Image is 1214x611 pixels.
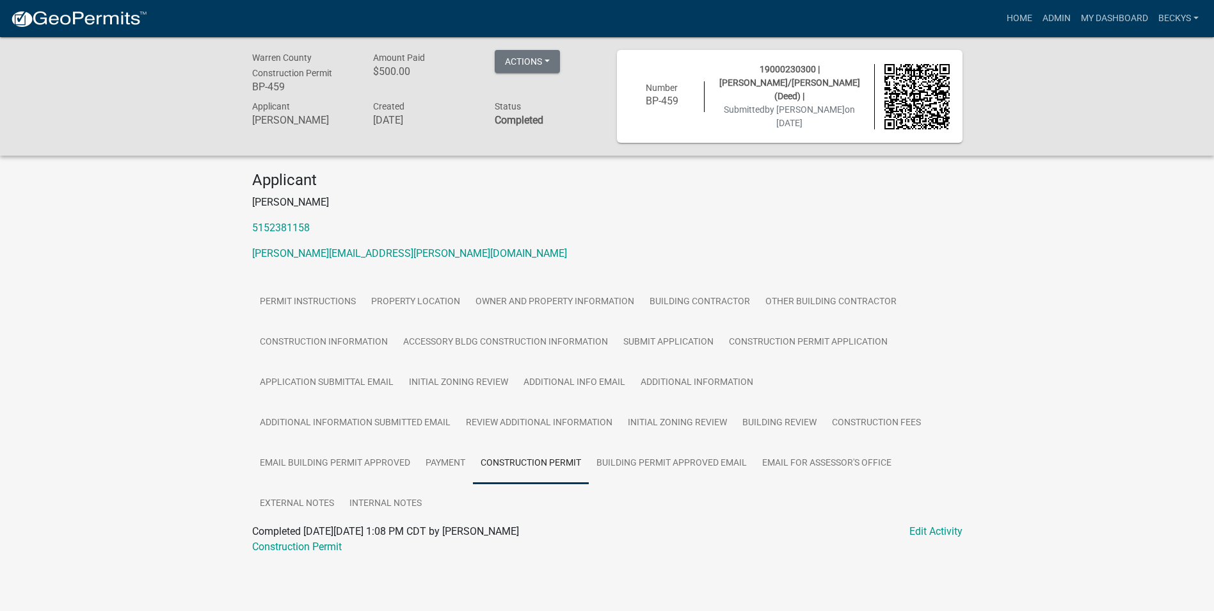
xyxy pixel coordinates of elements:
[252,403,458,444] a: Additional Information Submitted Email
[516,363,633,403] a: Additional Info Email
[495,114,543,126] strong: Completed
[721,322,895,363] a: Construction Permit Application
[252,322,395,363] a: Construction Information
[252,81,355,93] h6: BP-459
[1037,6,1076,31] a: Admin
[252,222,310,234] a: 5152381158
[363,282,468,323] a: Property Location
[373,101,404,111] span: Created
[373,114,475,126] h6: [DATE]
[473,443,589,484] a: Construction Permit
[373,65,475,77] h6: $500.00
[252,484,342,525] a: External Notes
[495,101,521,111] span: Status
[252,195,962,210] p: [PERSON_NAME]
[395,322,616,363] a: Accessory Bldg Construction Information
[252,114,355,126] h6: [PERSON_NAME]
[1153,6,1204,31] a: beckys
[252,101,290,111] span: Applicant
[884,64,950,129] img: QR code
[1076,6,1153,31] a: My Dashboard
[418,443,473,484] a: Payment
[252,541,342,553] a: Construction Permit
[758,282,904,323] a: Other Building Contractor
[468,282,642,323] a: Owner and Property Information
[495,50,560,73] button: Actions
[765,104,845,115] span: by [PERSON_NAME]
[252,525,519,537] span: Completed [DATE][DATE] 1:08 PM CDT by [PERSON_NAME]
[252,171,962,190] h4: Applicant
[646,83,678,93] span: Number
[642,282,758,323] a: Building Contractor
[755,443,899,484] a: Email for Assessor's Office
[724,104,855,128] span: Submitted on [DATE]
[735,403,824,444] a: Building Review
[909,524,962,539] a: Edit Activity
[616,322,721,363] a: Submit Application
[252,363,401,403] a: Application Submittal Email
[342,484,429,525] a: Internal Notes
[252,247,567,259] a: [PERSON_NAME][EMAIL_ADDRESS][PERSON_NAME][DOMAIN_NAME]
[252,443,418,484] a: Email Building Permit Approved
[373,53,425,63] span: Amount Paid
[824,403,929,444] a: Construction Fees
[252,282,363,323] a: Permit Instructions
[630,95,695,107] h6: BP-459
[252,53,332,78] span: Warren County Construction Permit
[458,403,620,444] a: Review Additional Information
[401,363,516,403] a: Initial Zoning Review
[589,443,755,484] a: Building Permit Approved Email
[633,363,761,403] a: Additional Information
[620,403,735,444] a: Initial Zoning Review
[1002,6,1037,31] a: Home
[719,64,860,101] span: 19000230300 | [PERSON_NAME]/[PERSON_NAME] (Deed) |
